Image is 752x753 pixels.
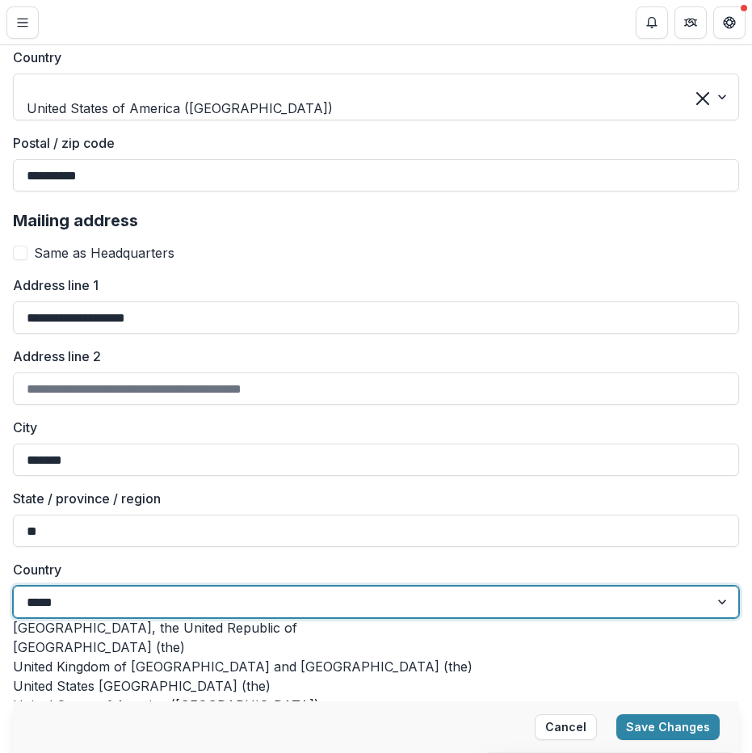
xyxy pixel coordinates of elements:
h2: Mailing address [13,211,739,230]
div: United States [GEOGRAPHIC_DATA] (the) [13,676,739,696]
div: [GEOGRAPHIC_DATA], the United Republic of [13,618,739,637]
label: State / province / region [13,489,729,508]
span: Same as Headquarters [34,243,174,263]
button: Notifications [636,6,668,39]
div: United States of America ([GEOGRAPHIC_DATA]) [27,99,508,118]
button: Toggle Menu [6,6,39,39]
div: [GEOGRAPHIC_DATA] (the) [13,637,739,657]
label: Country [13,48,729,67]
button: Save Changes [616,714,720,740]
label: Postal / zip code [13,133,729,153]
label: Country [13,560,729,579]
div: United Kingdom of [GEOGRAPHIC_DATA] and [GEOGRAPHIC_DATA] (the) [13,657,739,676]
div: Clear selected options [696,87,709,107]
button: Cancel [535,714,597,740]
button: Partners [674,6,707,39]
label: Address line 1 [13,276,729,295]
button: Get Help [713,6,746,39]
div: United States of America ([GEOGRAPHIC_DATA]) [13,696,739,715]
label: City [13,418,729,437]
label: Address line 2 [13,347,729,366]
